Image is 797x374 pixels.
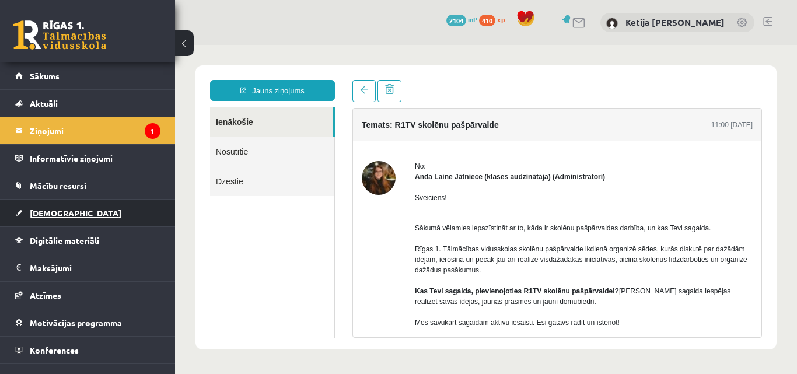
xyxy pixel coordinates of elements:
h4: Temats: R1TV skolēnu pašpārvalde [187,75,324,85]
legend: Ziņojumi [30,117,160,144]
span: Mācību resursi [30,180,86,191]
a: Mācību resursi [15,172,160,199]
span: Konferences [30,345,79,355]
img: Ketija Nikola Kmeta [606,18,618,29]
a: Sākums [15,62,160,89]
a: Nosūtītie [35,92,159,121]
div: 11:00 [DATE] [536,75,578,85]
span: [DEMOGRAPHIC_DATA] [30,208,121,218]
a: 410 xp [479,15,511,24]
span: 2104 [446,15,466,26]
a: Ziņojumi1 [15,117,160,144]
a: Jauns ziņojums [35,35,160,56]
a: Maksājumi [15,254,160,281]
p: Sākumā vēlamies iepazīstināt ar to, kāda ir skolēnu pašpārvaldes darbība, un kas Tevi sagaida. Rī... [240,167,578,283]
a: Ketija [PERSON_NAME] [625,16,725,28]
a: Informatīvie ziņojumi [15,145,160,172]
span: 410 [479,15,495,26]
a: Aktuāli [15,90,160,117]
a: Motivācijas programma [15,309,160,336]
strong: Anda Laine Jātniece (klases audzinātāja) (Administratori) [240,128,430,136]
a: 2104 mP [446,15,477,24]
span: Atzīmes [30,290,61,300]
a: [DEMOGRAPHIC_DATA] [15,200,160,226]
span: Motivācijas programma [30,317,122,328]
span: mP [468,15,477,24]
a: Ienākošie [35,62,158,92]
a: Atzīmes [15,282,160,309]
a: Rīgas 1. Tālmācības vidusskola [13,20,106,50]
img: Anda Laine Jātniece (klases audzinātāja) [187,116,221,150]
a: Digitālie materiāli [15,227,160,254]
p: Sveiciens! [240,148,578,158]
strong: Kas Tevi sagaida, pievienojoties R1TV skolēnu pašpārvaldei? [240,242,444,250]
span: xp [497,15,505,24]
i: 1 [145,123,160,139]
span: Digitālie materiāli [30,235,99,246]
a: Dzēstie [35,121,159,151]
span: Sākums [30,71,60,81]
div: No: [240,116,578,127]
span: Aktuāli [30,98,58,109]
legend: Informatīvie ziņojumi [30,145,160,172]
legend: Maksājumi [30,254,160,281]
a: Konferences [15,337,160,363]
